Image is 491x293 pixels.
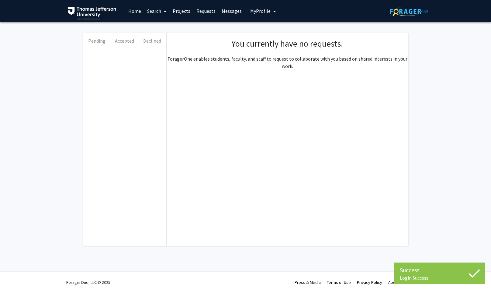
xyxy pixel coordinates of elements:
[219,0,245,22] a: Messages
[295,280,321,285] a: Press & Media
[357,280,382,285] a: Privacy Policy
[68,7,116,19] img: Thomas Jefferson University Logo
[400,275,479,281] div: Login Success
[144,0,170,22] a: Search
[125,0,144,22] a: Home
[400,266,479,275] div: Success
[170,0,193,22] a: Projects
[388,280,399,285] a: About
[193,0,219,22] a: Requests
[111,33,138,49] button: Accepted
[66,272,110,293] div: ForagerOne, LLC © 2025
[173,39,402,49] h1: You currently have no requests.
[138,33,166,49] button: Declined
[250,8,271,14] span: My Profile
[390,7,428,16] img: ForagerOne Logo
[327,280,351,285] a: Terms of Use
[83,33,111,49] button: Pending
[167,55,408,70] p: ForagerOne enables students, faculty, and staff to request to collaborate with you based on share...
